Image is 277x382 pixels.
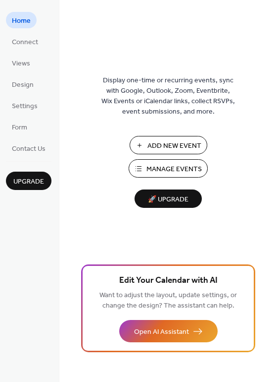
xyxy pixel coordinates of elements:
[147,141,201,151] span: Add New Event
[12,37,38,48] span: Connect
[119,274,218,288] span: Edit Your Calendar with AI
[146,164,202,175] span: Manage Events
[119,320,218,342] button: Open AI Assistant
[140,193,196,206] span: 🚀 Upgrade
[6,55,36,71] a: Views
[135,190,202,208] button: 🚀 Upgrade
[6,140,51,156] a: Contact Us
[6,119,33,135] a: Form
[12,144,46,154] span: Contact Us
[6,12,37,28] a: Home
[12,59,30,69] span: Views
[6,76,40,92] a: Design
[12,123,27,133] span: Form
[101,75,235,117] span: Display one-time or recurring events, sync with Google, Outlook, Zoom, Eventbrite, Wix Events or ...
[99,289,237,313] span: Want to adjust the layout, update settings, or change the design? The assistant can help.
[134,327,189,337] span: Open AI Assistant
[6,33,44,50] a: Connect
[6,97,44,114] a: Settings
[12,101,38,112] span: Settings
[130,136,207,154] button: Add New Event
[13,177,44,187] span: Upgrade
[12,16,31,26] span: Home
[6,172,51,190] button: Upgrade
[129,159,208,178] button: Manage Events
[12,80,34,90] span: Design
